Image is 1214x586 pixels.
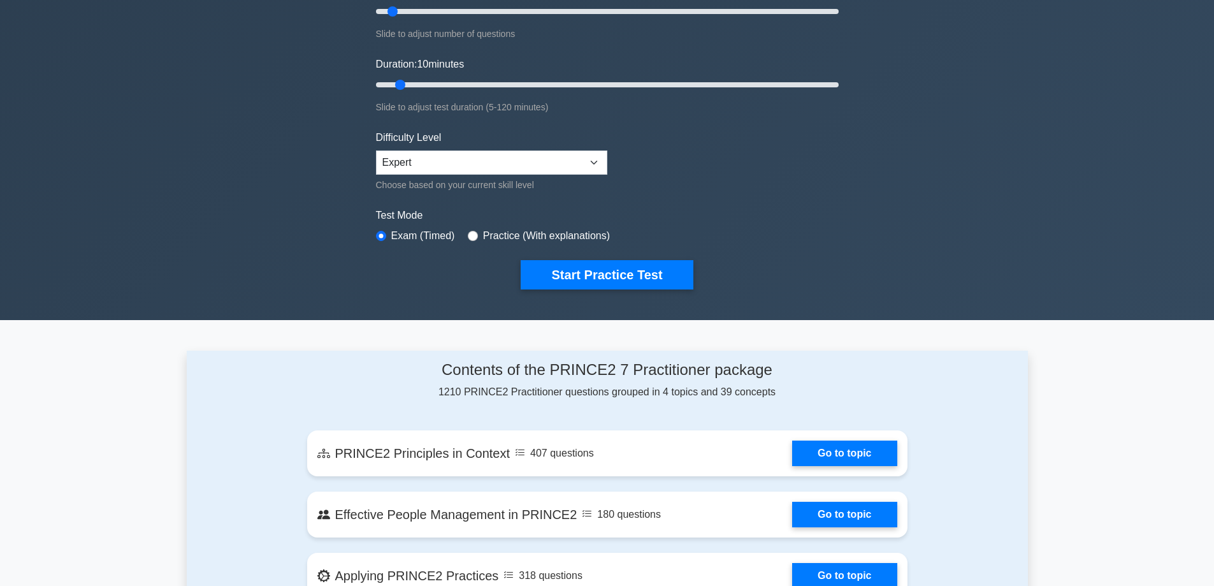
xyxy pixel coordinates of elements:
label: Test Mode [376,208,839,223]
label: Duration: minutes [376,57,465,72]
a: Go to topic [792,441,897,466]
h4: Contents of the PRINCE2 7 Practitioner package [307,361,907,379]
button: Start Practice Test [521,260,693,289]
div: Choose based on your current skill level [376,177,607,193]
label: Practice (With explanations) [483,228,610,244]
div: Slide to adjust test duration (5-120 minutes) [376,99,839,115]
div: 1210 PRINCE2 Practitioner questions grouped in 4 topics and 39 concepts [307,361,907,400]
label: Exam (Timed) [391,228,455,244]
label: Difficulty Level [376,130,442,145]
span: 10 [417,59,428,70]
div: Slide to adjust number of questions [376,26,839,41]
a: Go to topic [792,502,897,527]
